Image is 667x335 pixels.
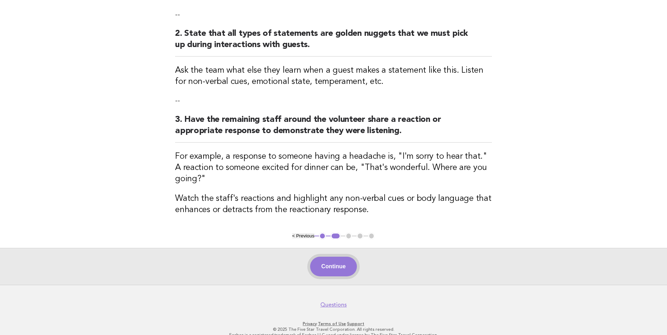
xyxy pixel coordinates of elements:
h3: Ask the team what else they learn when a guest makes a statement like this. Listen for non-verbal... [175,65,492,87]
h3: For example, a response to someone having a headache is, "I'm sorry to hear that." A reaction to ... [175,151,492,185]
a: Support [347,321,364,326]
button: 2 [331,232,341,239]
a: Terms of Use [318,321,346,326]
button: Continue [310,257,357,276]
button: < Previous [292,233,314,238]
p: © 2025 The Five Star Travel Corporation. All rights reserved. [118,327,549,332]
p: · · [118,321,549,327]
h3: Watch the staff's reactions and highlight any non-verbal cues or body language that enhances or d... [175,193,492,216]
h2: 3. Have the remaining staff around the volunteer share a reaction or appropriate response to demo... [175,114,492,143]
p: -- [175,10,492,20]
a: Privacy [303,321,317,326]
p: -- [175,96,492,106]
h2: 2. State that all types of statements are golden nuggets that we must pick up during interactions... [175,28,492,57]
button: 1 [319,232,326,239]
a: Questions [320,301,347,308]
